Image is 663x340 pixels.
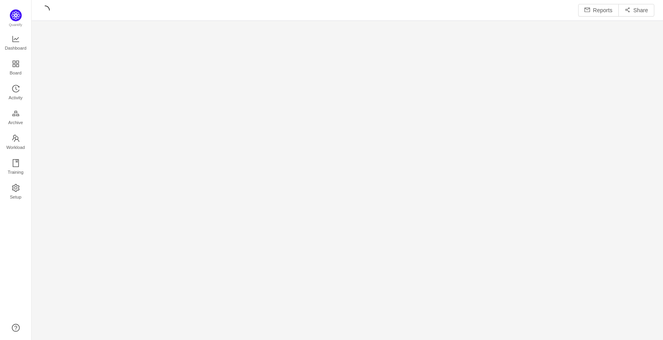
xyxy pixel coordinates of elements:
i: icon: setting [12,184,20,192]
i: icon: team [12,134,20,142]
a: Workload [12,135,20,150]
span: Setup [10,189,21,205]
i: icon: gold [12,110,20,117]
span: Training [7,164,23,180]
span: Activity [9,90,22,106]
a: Setup [12,184,20,200]
img: Quantify [10,9,22,21]
a: Board [12,60,20,76]
i: icon: line-chart [12,35,20,43]
a: icon: question-circle [12,324,20,332]
span: Dashboard [5,40,26,56]
span: Archive [8,115,23,130]
span: Quantify [9,23,22,27]
span: Board [10,65,22,81]
button: icon: share-altShare [618,4,654,17]
a: Dashboard [12,35,20,51]
a: Activity [12,85,20,101]
i: icon: loading [40,6,50,15]
a: Archive [12,110,20,126]
i: icon: book [12,159,20,167]
button: icon: mailReports [578,4,619,17]
i: icon: history [12,85,20,93]
a: Training [12,160,20,175]
i: icon: appstore [12,60,20,68]
span: Workload [6,139,25,155]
